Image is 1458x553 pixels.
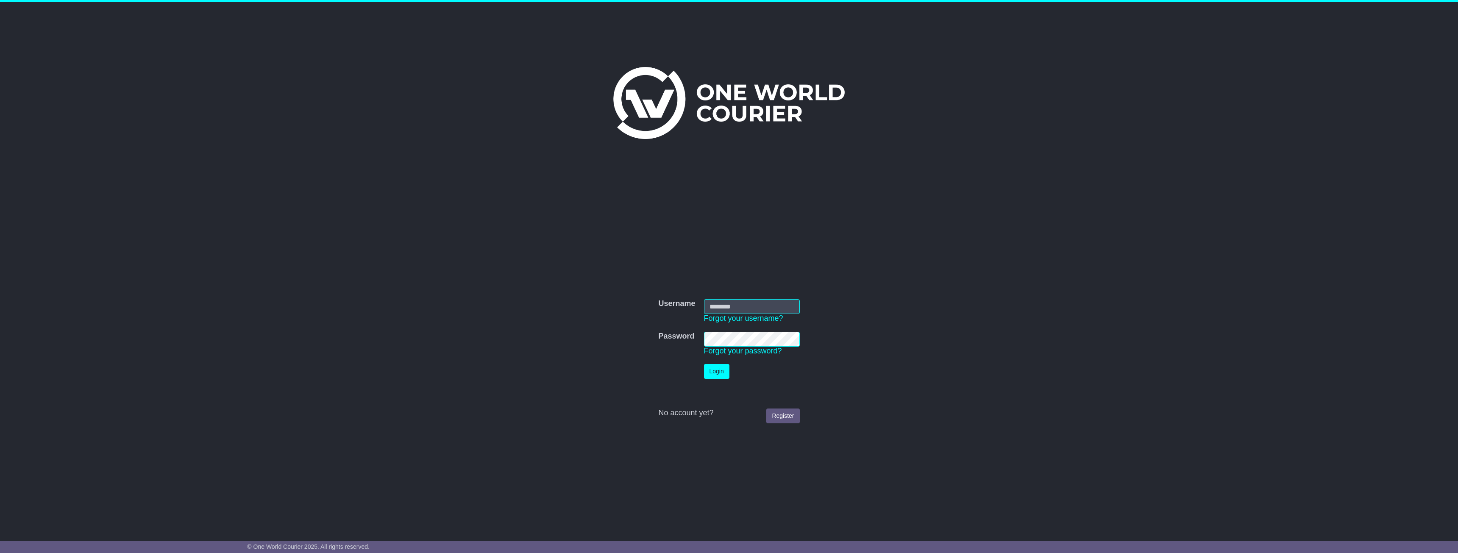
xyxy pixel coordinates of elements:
img: One World [613,67,845,139]
label: Username [658,299,695,308]
label: Password [658,332,694,341]
a: Register [766,408,799,423]
div: No account yet? [658,408,799,418]
button: Login [704,364,729,379]
a: Forgot your password? [704,347,782,355]
a: Forgot your username? [704,314,783,322]
span: © One World Courier 2025. All rights reserved. [247,543,370,550]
